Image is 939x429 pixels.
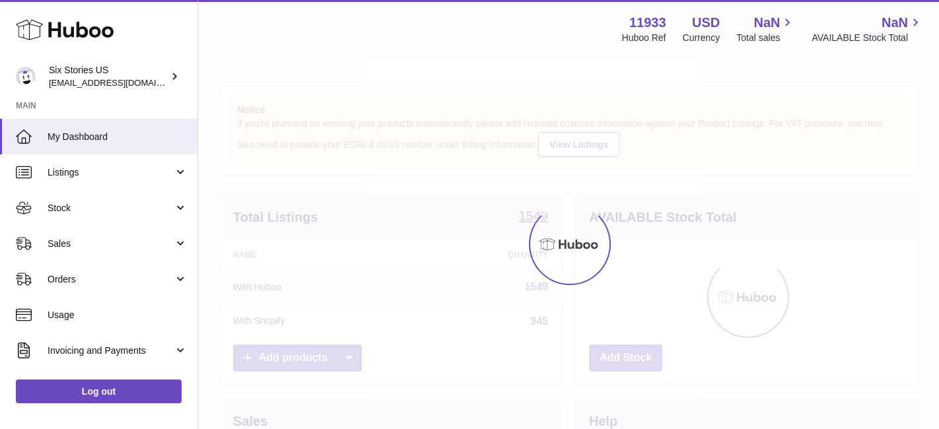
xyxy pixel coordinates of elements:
strong: 11933 [629,14,666,32]
strong: USD [692,14,720,32]
span: My Dashboard [48,131,188,143]
span: [EMAIL_ADDRESS][DOMAIN_NAME] [49,77,194,88]
span: Orders [48,273,174,286]
a: NaN Total sales [736,14,795,44]
img: internalAdmin-11933@internal.huboo.com [16,67,36,86]
div: Huboo Ref [622,32,666,44]
div: Six Stories US [49,64,168,89]
span: NaN [882,14,908,32]
span: AVAILABLE Stock Total [812,32,923,44]
span: Listings [48,166,174,179]
span: Sales [48,238,174,250]
span: Usage [48,309,188,321]
a: Log out [16,379,182,403]
span: Total sales [736,32,795,44]
a: NaN AVAILABLE Stock Total [812,14,923,44]
div: Currency [683,32,720,44]
span: Stock [48,202,174,214]
span: Invoicing and Payments [48,345,174,357]
span: NaN [753,14,780,32]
